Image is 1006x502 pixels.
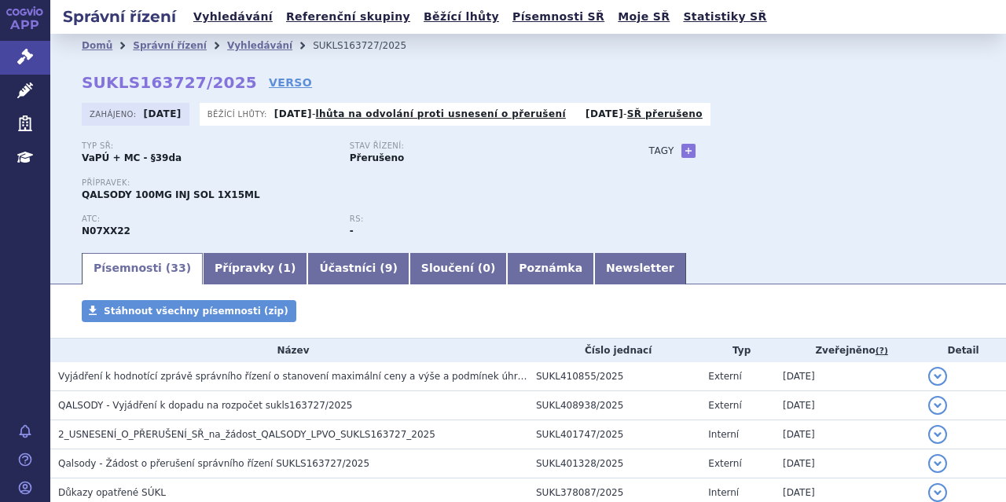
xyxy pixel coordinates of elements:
span: QALSODY - Vyjádření k dopadu na rozpočet sukls163727/2025 [58,400,352,411]
a: Poznámka [507,253,594,284]
span: Důkazy opatřené SÚKL [58,487,166,498]
strong: [DATE] [274,108,312,119]
span: Vyjádření k hodnotící zprávě správního řízení o stanovení maximální ceny a výše a podmínek úhrady... [58,371,922,382]
th: Typ [700,339,775,362]
a: Písemnosti SŘ [508,6,609,27]
a: Newsletter [594,253,686,284]
span: Externí [708,400,741,411]
a: VERSO [269,75,312,90]
strong: TOFERSEN [82,225,130,236]
a: SŘ přerušeno [627,108,703,119]
span: Interní [708,429,739,440]
p: - [586,108,703,120]
a: Běžící lhůty [419,6,504,27]
span: Externí [708,371,741,382]
span: 1 [283,262,291,274]
th: Číslo jednací [528,339,700,362]
span: 2_USNESENÍ_O_PŘERUŠENÍ_SŘ_na_žádost_QALSODY_LPVO_SUKLS163727_2025 [58,429,435,440]
li: SUKLS163727/2025 [313,34,427,57]
p: ATC: [82,214,334,224]
span: Stáhnout všechny písemnosti (zip) [104,306,288,317]
h3: Tagy [649,141,674,160]
p: RS: [350,214,602,224]
td: SUKL408938/2025 [528,391,700,420]
th: Zveřejněno [775,339,920,362]
th: Název [50,339,528,362]
a: Písemnosti (33) [82,253,203,284]
span: 9 [385,262,393,274]
td: [DATE] [775,420,920,449]
span: Qalsody - Žádost o přerušení správního řízení SUKLS163727/2025 [58,458,369,469]
button: detail [928,367,947,386]
td: [DATE] [775,362,920,391]
p: - [274,108,566,120]
a: Referenční skupiny [281,6,415,27]
td: SUKL410855/2025 [528,362,700,391]
strong: Přerušeno [350,152,404,163]
strong: VaPÚ + MC - §39da [82,152,182,163]
td: SUKL401747/2025 [528,420,700,449]
a: + [681,144,696,158]
a: Sloučení (0) [409,253,507,284]
strong: - [350,225,354,236]
span: 0 [483,262,490,274]
a: Stáhnout všechny písemnosti (zip) [82,300,296,322]
span: 33 [171,262,185,274]
a: Správní řízení [133,40,207,51]
a: Moje SŘ [613,6,674,27]
a: Účastníci (9) [307,253,409,284]
span: Interní [708,487,739,498]
h2: Správní řízení [50,5,189,27]
a: Domů [82,40,112,51]
td: SUKL401328/2025 [528,449,700,478]
a: lhůta na odvolání proti usnesení o přerušení [316,108,566,119]
span: Externí [708,458,741,469]
a: Statistiky SŘ [678,6,771,27]
strong: SUKLS163727/2025 [82,73,257,92]
strong: [DATE] [586,108,623,119]
th: Detail [920,339,1006,362]
td: [DATE] [775,391,920,420]
span: Zahájeno: [90,108,139,120]
strong: [DATE] [144,108,182,119]
td: [DATE] [775,449,920,478]
a: Vyhledávání [189,6,277,27]
button: detail [928,396,947,415]
abbr: (?) [876,346,888,357]
button: detail [928,425,947,444]
p: Typ SŘ: [82,141,334,151]
button: detail [928,483,947,502]
button: detail [928,454,947,473]
a: Přípravky (1) [203,253,307,284]
p: Přípravek: [82,178,618,188]
span: Běžící lhůty: [207,108,270,120]
a: Vyhledávání [227,40,292,51]
p: Stav řízení: [350,141,602,151]
span: QALSODY 100MG INJ SOL 1X15ML [82,189,260,200]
